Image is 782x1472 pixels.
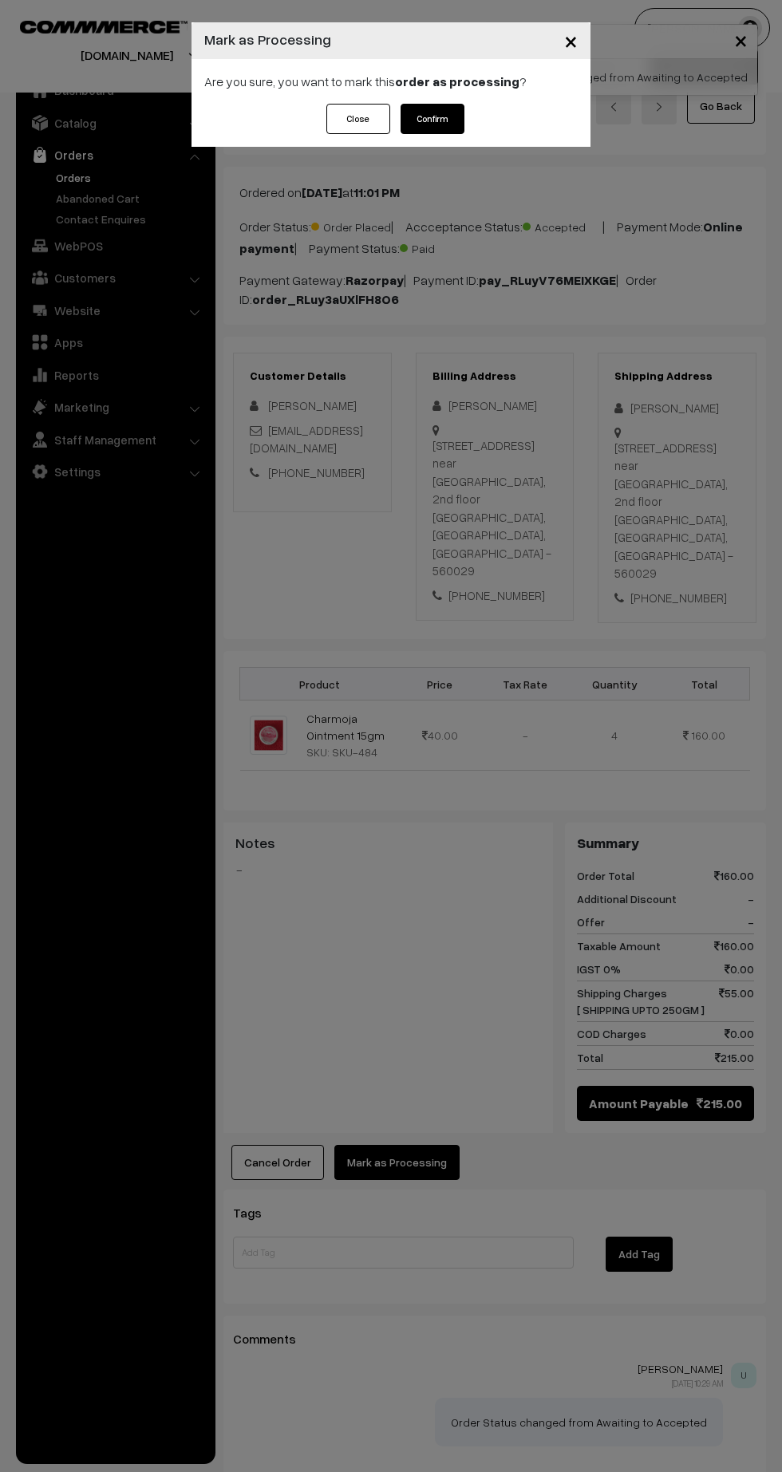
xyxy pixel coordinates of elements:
button: Close [551,16,590,65]
h4: Mark as Processing [204,29,331,50]
button: Close [326,104,390,134]
strong: order as processing [395,73,519,89]
div: Are you sure, you want to mark this ? [192,59,590,104]
button: Confirm [401,104,464,134]
span: × [564,26,578,55]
